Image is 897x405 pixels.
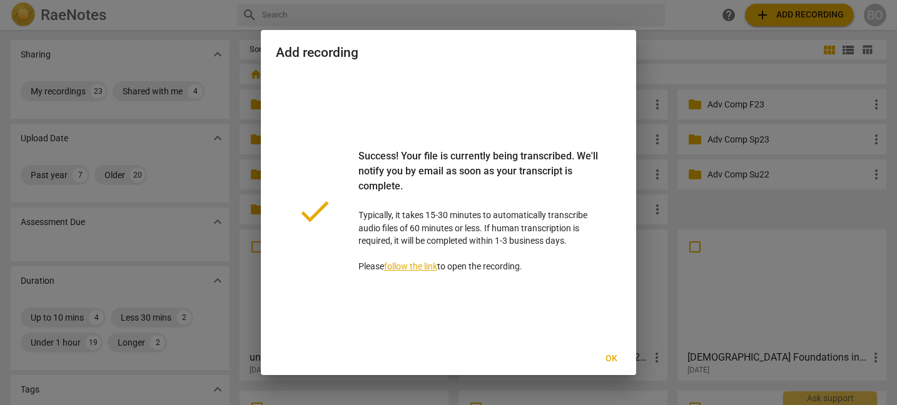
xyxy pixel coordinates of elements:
[276,45,621,61] h2: Add recording
[358,149,601,209] div: Success! Your file is currently being transcribed. We'll notify you by email as soon as your tran...
[296,192,333,230] span: done
[591,347,631,370] button: Ok
[384,261,437,271] a: follow the link
[358,149,601,273] p: Typically, it takes 15-30 minutes to automatically transcribe audio files of 60 minutes or less. ...
[601,352,621,365] span: Ok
